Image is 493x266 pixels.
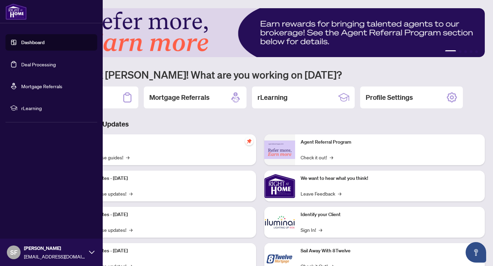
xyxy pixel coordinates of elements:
h2: Profile Settings [366,93,413,102]
p: Sail Away With 8Twelve [301,247,479,255]
span: pushpin [245,137,253,145]
span: → [319,226,322,234]
h2: Mortgage Referrals [149,93,210,102]
a: Deal Processing [21,61,56,67]
p: Self-Help [72,138,251,146]
img: Slide 0 [36,8,485,57]
p: Agent Referral Program [301,138,479,146]
span: SF [10,248,17,257]
button: Open asap [466,242,486,263]
button: 2 [459,50,462,53]
p: Platform Updates - [DATE] [72,247,251,255]
p: Platform Updates - [DATE] [72,175,251,182]
p: We want to hear what you think! [301,175,479,182]
img: Agent Referral Program [264,141,295,159]
button: 5 [475,50,478,53]
span: → [129,226,132,234]
img: We want to hear what you think! [264,171,295,201]
span: → [338,190,341,197]
a: Leave Feedback→ [301,190,341,197]
a: Mortgage Referrals [21,83,62,89]
img: logo [5,3,27,20]
button: 3 [464,50,467,53]
span: → [129,190,132,197]
span: → [330,154,333,161]
h2: rLearning [257,93,288,102]
p: Identify your Client [301,211,479,218]
h1: Welcome back [PERSON_NAME]! What are you working on [DATE]? [36,68,485,81]
img: Identify your Client [264,207,295,238]
p: Platform Updates - [DATE] [72,211,251,218]
a: Sign In!→ [301,226,322,234]
a: Dashboard [21,39,45,45]
button: 1 [445,50,456,53]
span: rLearning [21,104,92,112]
span: [EMAIL_ADDRESS][DOMAIN_NAME] [24,253,86,260]
a: Check it out!→ [301,154,333,161]
span: [PERSON_NAME] [24,244,86,252]
span: → [126,154,129,161]
h3: Brokerage & Industry Updates [36,119,485,129]
button: 4 [470,50,472,53]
